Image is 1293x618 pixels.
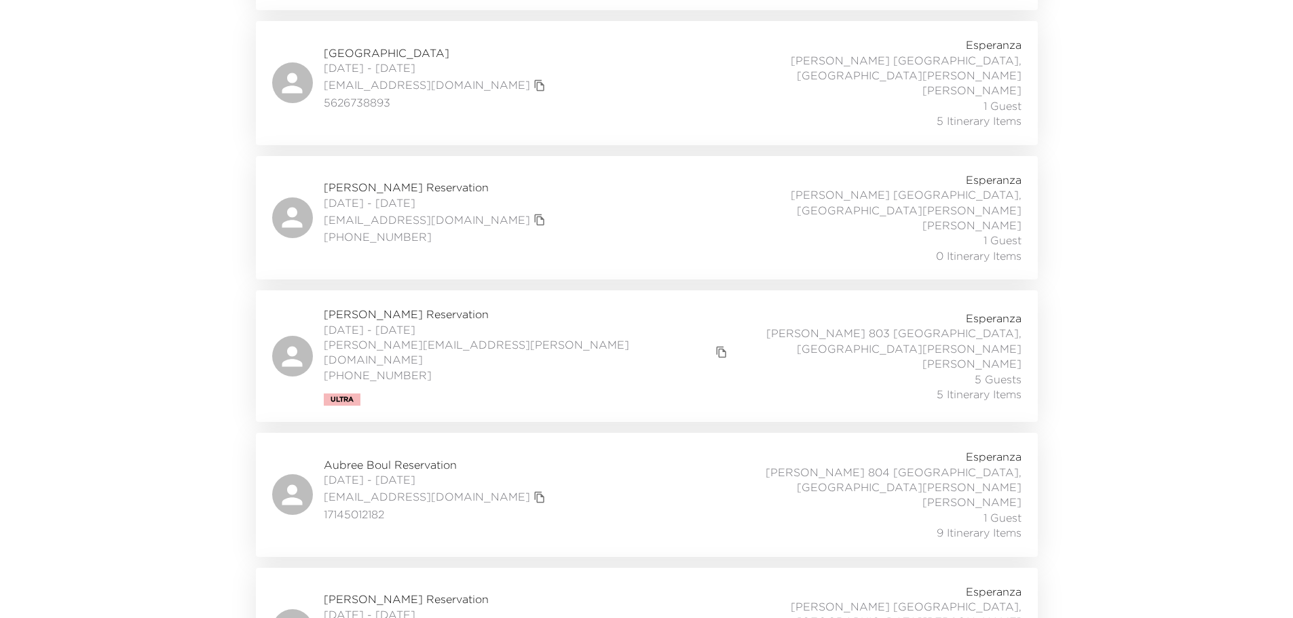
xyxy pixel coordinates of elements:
span: [PERSON_NAME] Reservation [324,307,732,322]
span: Esperanza [966,311,1022,326]
span: 5 Itinerary Items [937,113,1022,128]
a: [GEOGRAPHIC_DATA][DATE] - [DATE][EMAIL_ADDRESS][DOMAIN_NAME]copy primary member email5626738893Es... [256,21,1038,144]
span: [PHONE_NUMBER] [324,229,549,244]
span: [PERSON_NAME] 804 [GEOGRAPHIC_DATA], [GEOGRAPHIC_DATA][PERSON_NAME] [722,465,1022,495]
span: [PERSON_NAME] [GEOGRAPHIC_DATA], [GEOGRAPHIC_DATA][PERSON_NAME] [722,187,1022,218]
span: 1 Guest [983,233,1022,248]
span: 5 Itinerary Items [937,387,1022,402]
a: Aubree Boul Reservation[DATE] - [DATE][EMAIL_ADDRESS][DOMAIN_NAME]copy primary member email171450... [256,433,1038,556]
span: Esperanza [966,584,1022,599]
span: [PERSON_NAME] Reservation [324,180,549,195]
span: [PERSON_NAME] 803 [GEOGRAPHIC_DATA], [GEOGRAPHIC_DATA][PERSON_NAME] [731,326,1021,356]
span: 5626738893 [324,95,549,110]
a: [PERSON_NAME] Reservation[DATE] - [DATE][EMAIL_ADDRESS][DOMAIN_NAME]copy primary member email[PHO... [256,156,1038,279]
a: [EMAIL_ADDRESS][DOMAIN_NAME] [324,212,530,227]
a: [PERSON_NAME][EMAIL_ADDRESS][PERSON_NAME][DOMAIN_NAME] [324,337,713,368]
span: Ultra [331,395,354,404]
span: 9 Itinerary Items [937,525,1022,540]
span: [PERSON_NAME] [922,495,1022,509]
span: 1 Guest [983,510,1022,525]
span: [GEOGRAPHIC_DATA] [324,45,549,60]
span: [DATE] - [DATE] [324,195,549,210]
span: [PERSON_NAME] [922,218,1022,233]
span: [PERSON_NAME] [922,356,1022,371]
a: [PERSON_NAME] Reservation[DATE] - [DATE][PERSON_NAME][EMAIL_ADDRESS][PERSON_NAME][DOMAIN_NAME]cop... [256,290,1038,422]
span: Aubree Boul Reservation [324,457,549,472]
a: [EMAIL_ADDRESS][DOMAIN_NAME] [324,489,530,504]
button: copy primary member email [530,488,549,507]
span: 17145012182 [324,507,549,522]
span: [PERSON_NAME] [922,83,1022,98]
button: copy primary member email [712,343,731,362]
span: Esperanza [966,37,1022,52]
span: [PERSON_NAME] [GEOGRAPHIC_DATA], [GEOGRAPHIC_DATA][PERSON_NAME] [722,53,1022,83]
span: [DATE] - [DATE] [324,322,732,337]
span: [PERSON_NAME] Reservation [324,592,549,606]
span: Esperanza [966,449,1022,464]
button: copy primary member email [530,210,549,229]
button: copy primary member email [530,76,549,95]
span: Esperanza [966,172,1022,187]
span: [DATE] - [DATE] [324,60,549,75]
span: 1 Guest [983,98,1022,113]
span: 0 Itinerary Items [936,248,1022,263]
span: [DATE] - [DATE] [324,472,549,487]
span: 5 Guests [975,372,1022,387]
span: [PHONE_NUMBER] [324,368,732,383]
a: [EMAIL_ADDRESS][DOMAIN_NAME] [324,77,530,92]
